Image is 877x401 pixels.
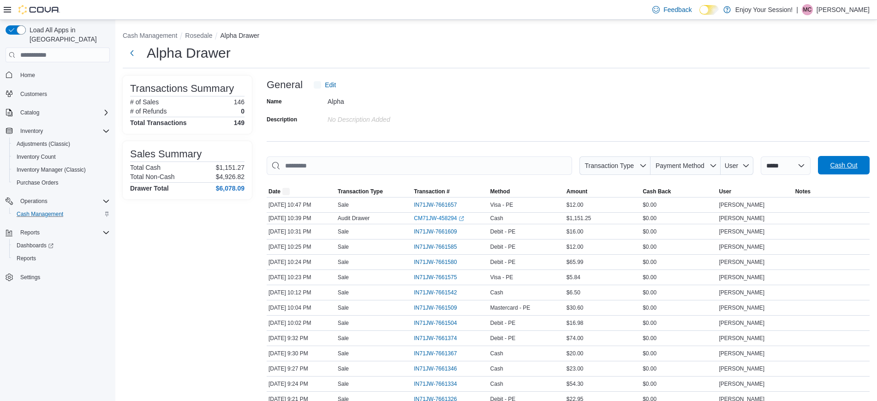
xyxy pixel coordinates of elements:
[830,161,857,170] span: Cash Out
[796,4,798,15] p: |
[567,380,584,388] span: $54.30
[20,90,47,98] span: Customers
[17,88,110,100] span: Customers
[719,215,764,222] span: [PERSON_NAME]
[267,79,303,90] h3: General
[9,150,113,163] button: Inventory Count
[719,258,764,266] span: [PERSON_NAME]
[643,188,671,195] span: Cash Back
[641,348,717,359] div: $0.00
[567,319,584,327] span: $16.98
[567,365,584,372] span: $23.00
[567,289,580,296] span: $6.50
[18,5,60,14] img: Cova
[817,4,870,15] p: [PERSON_NAME]
[13,253,110,264] span: Reports
[220,32,259,39] button: Alpha Drawer
[414,274,457,281] span: IN71JW-7661575
[641,241,717,252] div: $0.00
[414,365,457,372] span: IN71JW-7661346
[267,116,297,123] label: Description
[130,98,159,106] h6: # of Sales
[13,164,89,175] a: Inventory Manager (Classic)
[267,257,336,268] div: [DATE] 10:24 PM
[567,228,584,235] span: $16.00
[641,317,717,329] div: $0.00
[414,333,466,344] button: IN71JW-7661374
[414,188,449,195] span: Transaction #
[2,87,113,101] button: Customers
[567,274,580,281] span: $5.84
[414,363,466,374] button: IN71JW-7661346
[234,98,245,106] p: 146
[130,149,202,160] h3: Sales Summary
[414,348,466,359] button: IN71JW-7661367
[567,304,584,311] span: $30.60
[216,164,245,171] p: $1,151.27
[20,229,40,236] span: Reports
[793,186,870,197] button: Notes
[719,274,764,281] span: [PERSON_NAME]
[267,199,336,210] div: [DATE] 10:47 PM
[338,215,370,222] p: Audit Drawer
[17,271,110,283] span: Settings
[2,226,113,239] button: Reports
[13,253,40,264] a: Reports
[9,208,113,221] button: Cash Management
[130,164,161,171] h6: Total Cash
[414,289,457,296] span: IN71JW-7661542
[13,138,110,150] span: Adjustments (Classic)
[663,5,692,14] span: Feedback
[2,270,113,284] button: Settings
[490,319,516,327] span: Debit - PE
[13,177,110,188] span: Purchase Orders
[13,138,74,150] a: Adjustments (Classic)
[795,188,811,195] span: Notes
[567,243,584,251] span: $12.00
[490,228,516,235] span: Debit - PE
[13,151,110,162] span: Inventory Count
[130,173,175,180] h6: Total Non-Cash
[338,188,383,195] span: Transaction Type
[412,186,488,197] button: Transaction #
[719,365,764,372] span: [PERSON_NAME]
[268,188,280,195] span: Date
[9,138,113,150] button: Adjustments (Classic)
[13,240,57,251] a: Dashboards
[338,304,349,311] p: Sale
[641,378,717,389] div: $0.00
[2,106,113,119] button: Catalog
[20,109,39,116] span: Catalog
[490,215,503,222] span: Cash
[414,319,457,327] span: IN71JW-7661504
[185,32,212,39] button: Rosedale
[130,83,234,94] h3: Transactions Summary
[338,258,349,266] p: Sale
[414,350,457,357] span: IN71JW-7661367
[641,186,717,197] button: Cash Back
[328,112,451,123] div: No Description added
[719,380,764,388] span: [PERSON_NAME]
[490,188,510,195] span: Method
[719,289,764,296] span: [PERSON_NAME]
[267,302,336,313] div: [DATE] 10:04 PM
[490,289,503,296] span: Cash
[414,257,466,268] button: IN71JW-7661580
[267,213,336,224] div: [DATE] 10:39 PM
[641,363,717,374] div: $0.00
[267,363,336,374] div: [DATE] 9:27 PM
[267,287,336,298] div: [DATE] 10:12 PM
[414,380,457,388] span: IN71JW-7661334
[414,258,457,266] span: IN71JW-7661580
[216,185,245,192] h4: $6,078.09
[20,198,48,205] span: Operations
[123,32,177,39] button: Cash Management
[130,185,169,192] h4: Drawer Total
[585,162,634,169] span: Transaction Type
[414,287,466,298] button: IN71JW-7661542
[267,272,336,283] div: [DATE] 10:23 PM
[17,153,56,161] span: Inventory Count
[9,163,113,176] button: Inventory Manager (Classic)
[719,201,764,209] span: [PERSON_NAME]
